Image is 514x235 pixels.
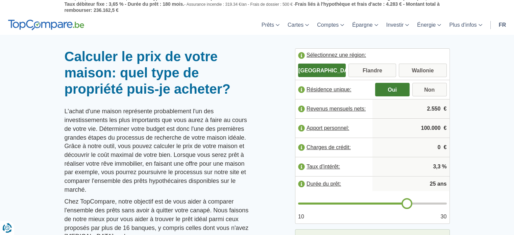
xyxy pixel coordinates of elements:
[295,177,372,191] label: Durée du prêt:
[65,48,252,97] h1: Calculer le prix de votre maison: quel type de propriété puis-je acheter?
[444,124,447,132] span: €
[375,158,447,176] input: |
[313,15,348,35] a: Comptes
[441,213,447,221] span: 30
[65,1,440,13] span: Frais liés à l'hypothèque et frais d'acte : 4.283 € - Montant total à rembourser: 236.162,5 €
[295,159,372,174] label: Taux d'intérêt:
[295,82,372,97] label: Résidence unique:
[295,49,449,64] label: Sélectionnez une région:
[375,100,447,118] input: |
[298,64,346,77] label: [GEOGRAPHIC_DATA]
[442,163,446,171] span: %
[348,64,396,77] label: Flandre
[495,15,510,35] a: fr
[375,138,447,157] input: |
[375,119,447,137] input: |
[284,15,313,35] a: Cartes
[445,15,486,35] a: Plus d'infos
[413,15,445,35] a: Énergie
[295,140,372,155] label: Charges de crédit:
[295,101,372,116] label: Revenus mensuels nets:
[298,213,304,221] span: 10
[382,15,413,35] a: Investir
[295,121,372,136] label: Apport personnel:
[412,83,447,96] label: Non
[8,20,84,30] img: TopCompare
[444,105,447,113] span: €
[258,15,284,35] a: Prêts
[375,83,410,96] label: Oui
[444,144,447,151] span: €
[399,64,446,77] label: Wallonie
[437,180,447,188] span: ans
[348,15,382,35] a: Épargne
[65,107,252,194] p: L'achat d'une maison représente probablement l'un des investissements les plus importants que vou...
